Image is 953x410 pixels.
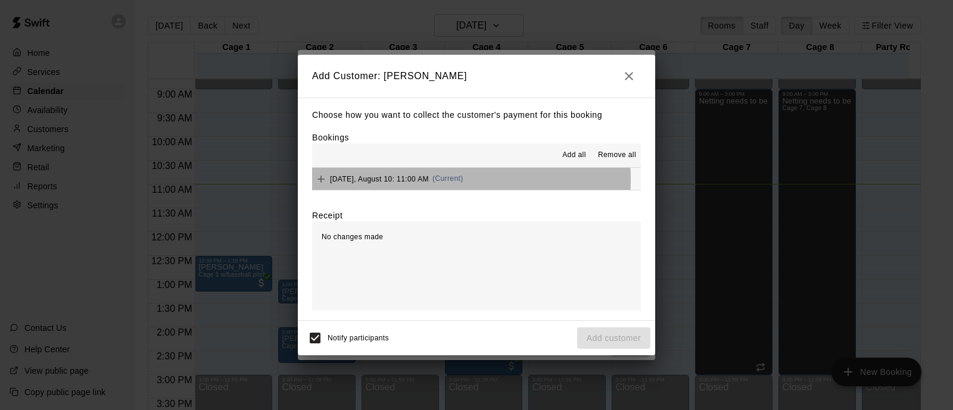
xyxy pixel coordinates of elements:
span: Notify participants [328,334,389,342]
span: Add [312,174,330,183]
span: [DATE], August 10: 11:00 AM [330,174,429,183]
button: Add[DATE], August 10: 11:00 AM(Current) [312,168,641,190]
label: Receipt [312,209,342,221]
button: Remove all [593,146,641,165]
span: No changes made [322,233,383,241]
p: Choose how you want to collect the customer's payment for this booking [312,108,641,123]
label: Bookings [312,133,349,142]
span: (Current) [432,174,463,183]
span: Remove all [598,149,636,161]
span: Add all [562,149,586,161]
h2: Add Customer: [PERSON_NAME] [298,55,655,98]
button: Add all [555,146,593,165]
